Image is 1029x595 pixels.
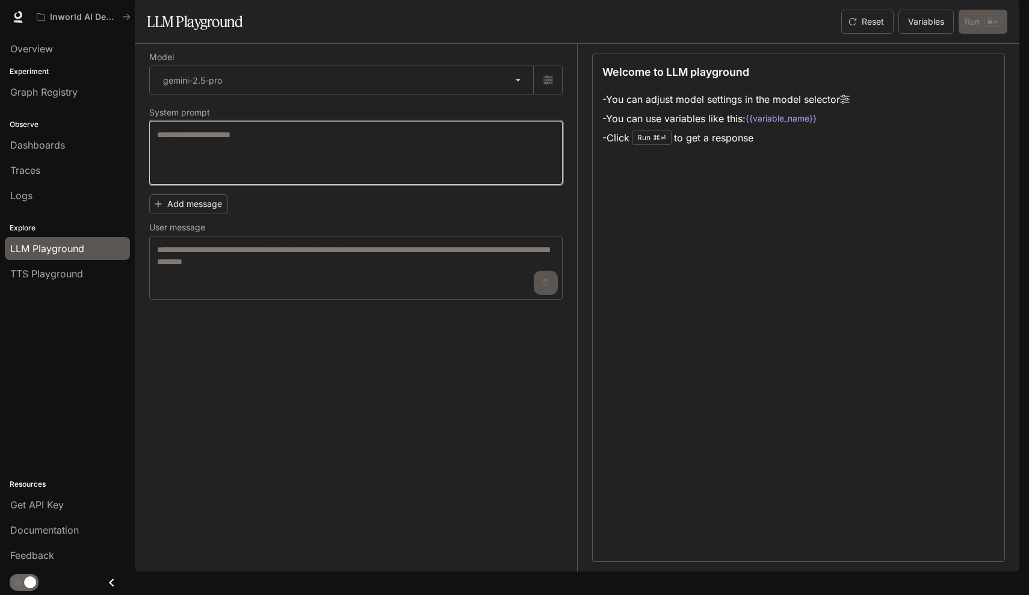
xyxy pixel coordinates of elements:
[149,108,210,117] p: System prompt
[602,90,850,109] li: - You can adjust model settings in the model selector
[602,64,749,80] p: Welcome to LLM playground
[50,12,117,22] p: Inworld AI Demos
[653,134,666,141] p: ⌘⏎
[147,10,243,34] h1: LLM Playground
[632,131,672,145] div: Run
[602,128,850,147] li: - Click to get a response
[841,10,894,34] button: Reset
[149,223,205,232] p: User message
[31,5,136,29] button: All workspaces
[746,113,817,125] code: {{variable_name}}
[898,10,954,34] button: Variables
[149,194,228,214] button: Add message
[602,109,850,128] li: - You can use variables like this:
[163,74,222,87] p: gemini-2.5-pro
[149,53,174,61] p: Model
[150,66,533,94] div: gemini-2.5-pro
